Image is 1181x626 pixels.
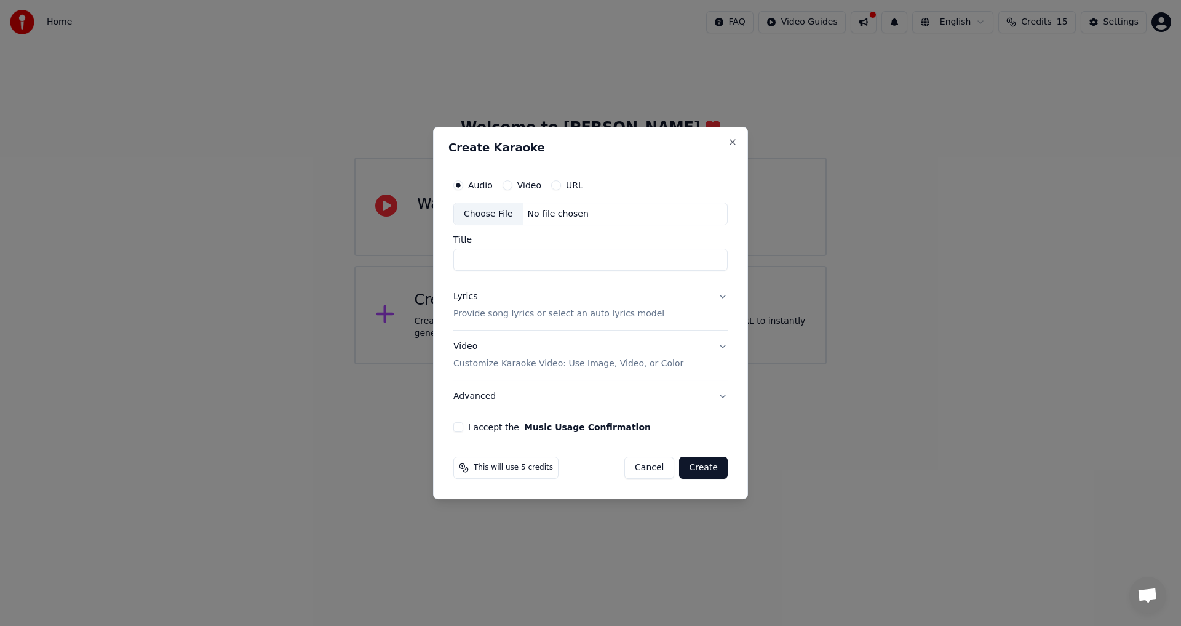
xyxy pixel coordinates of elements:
[453,281,728,331] button: LyricsProvide song lyrics or select an auto lyrics model
[468,181,493,190] label: Audio
[454,203,523,225] div: Choose File
[524,423,651,431] button: I accept the
[566,181,583,190] label: URL
[523,208,594,220] div: No file chosen
[453,341,683,371] div: Video
[453,236,728,244] label: Title
[468,423,651,431] label: I accept the
[474,463,553,473] span: This will use 5 credits
[453,308,664,321] p: Provide song lyrics or select an auto lyrics model
[517,181,541,190] label: Video
[453,358,683,370] p: Customize Karaoke Video: Use Image, Video, or Color
[453,291,477,303] div: Lyrics
[679,457,728,479] button: Create
[453,331,728,380] button: VideoCustomize Karaoke Video: Use Image, Video, or Color
[624,457,674,479] button: Cancel
[448,142,733,153] h2: Create Karaoke
[453,380,728,412] button: Advanced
